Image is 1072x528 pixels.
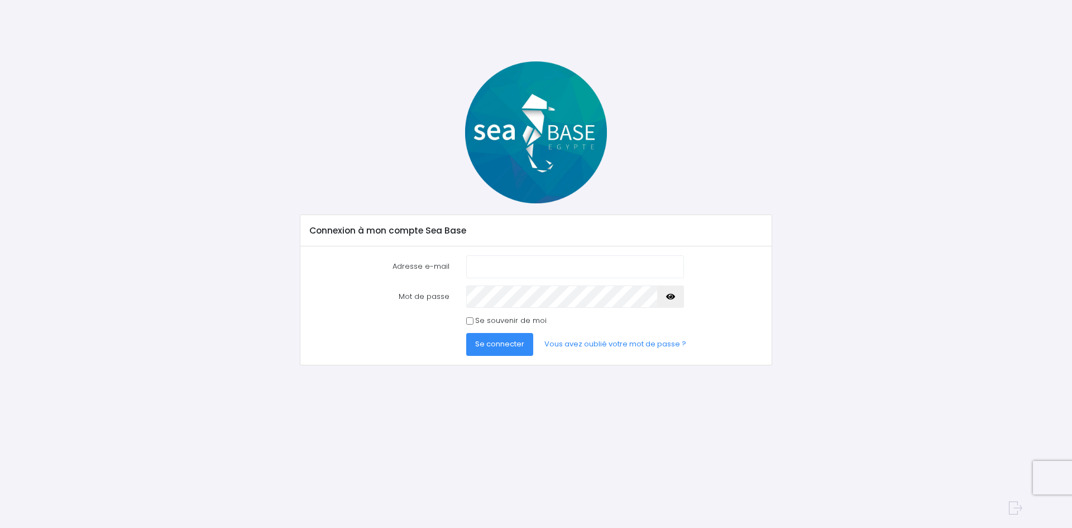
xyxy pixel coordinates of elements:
label: Adresse e-mail [301,255,458,278]
a: Vous avez oublié votre mot de passe ? [535,333,695,355]
div: Connexion à mon compte Sea Base [300,215,771,246]
label: Se souvenir de moi [475,315,547,326]
button: Se connecter [466,333,533,355]
label: Mot de passe [301,286,458,308]
span: Se connecter [475,339,524,349]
